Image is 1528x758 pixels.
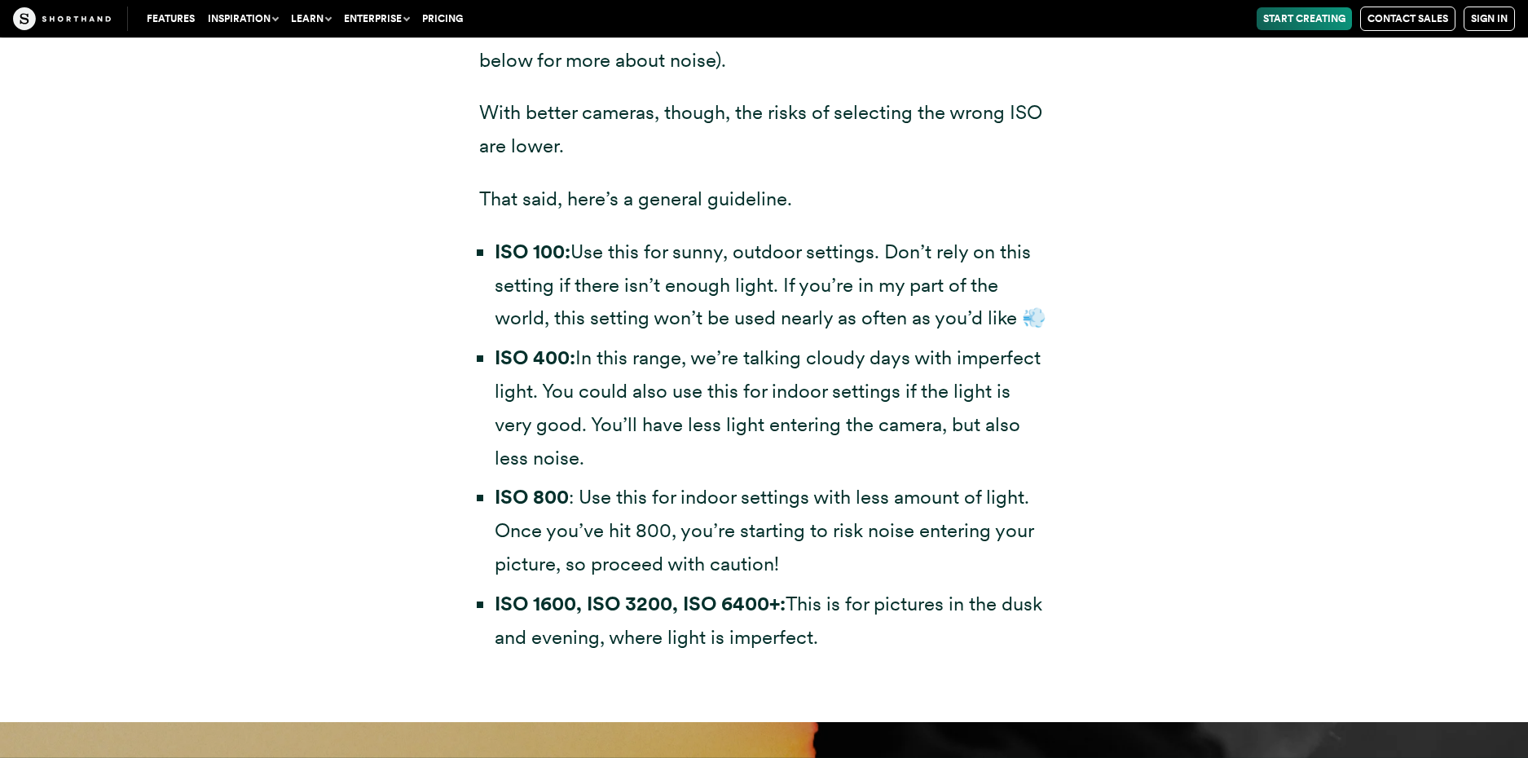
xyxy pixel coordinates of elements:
a: Contact Sales [1360,7,1455,31]
li: : Use this for indoor settings with less amount of light. Once you’ve hit 800, you’re starting to... [495,481,1050,580]
button: Learn [284,7,337,30]
li: Use this for sunny, outdoor settings. Don’t rely on this setting if there isn’t enough light. If ... [495,236,1050,335]
a: Start Creating [1257,7,1352,30]
strong: ISO 800 [495,485,569,509]
p: That said, here’s a general guideline. [479,183,1050,216]
a: Sign in [1464,7,1515,31]
strong: ISO 1600, ISO 3200, ISO 6400+: [495,592,786,615]
strong: ISO 100: [495,240,570,263]
li: In this range, we’re talking cloudy days with imperfect light. You could also use this for indoor... [495,342,1050,474]
img: The Craft [13,7,111,30]
a: Pricing [416,7,469,30]
strong: ISO 400: [495,346,575,369]
button: Enterprise [337,7,416,30]
button: Inspiration [201,7,284,30]
a: Features [140,7,201,30]
li: This is for pictures in the dusk and evening, where light is imperfect. [495,588,1050,654]
p: With better cameras, though, the risks of selecting the wrong ISO are lower. [479,96,1050,163]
